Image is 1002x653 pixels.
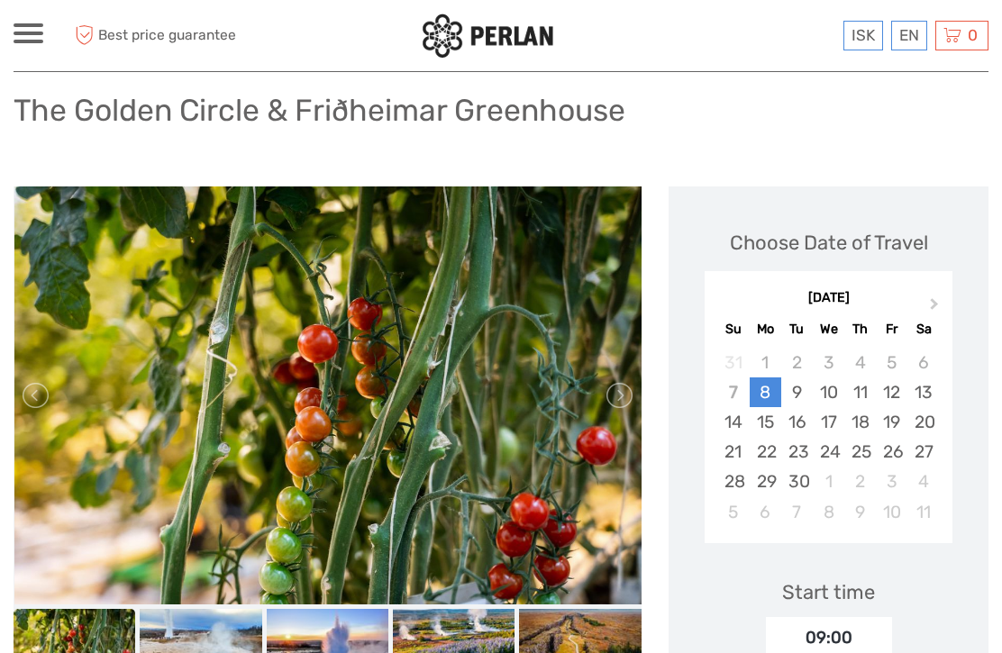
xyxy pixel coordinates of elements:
h1: The Golden Circle & Friðheimar Greenhouse [14,92,625,129]
div: Choose Friday, September 12th, 2025 [876,377,907,407]
div: Choose Saturday, September 20th, 2025 [907,407,939,437]
div: Choose Monday, September 29th, 2025 [750,467,781,496]
p: We're away right now. Please check back later! [25,32,204,46]
div: Choose Tuesday, September 23rd, 2025 [781,437,813,467]
span: Best price guarantee [70,21,258,50]
div: Mo [750,317,781,341]
div: Sa [907,317,939,341]
div: Choose Friday, September 26th, 2025 [876,437,907,467]
div: Choose Friday, October 10th, 2025 [876,497,907,527]
div: Choose Sunday, September 21st, 2025 [717,437,749,467]
div: Choose Friday, September 19th, 2025 [876,407,907,437]
span: 0 [965,26,980,44]
div: Choose Wednesday, October 8th, 2025 [813,497,844,527]
div: Choose Wednesday, September 10th, 2025 [813,377,844,407]
div: Choose Saturday, October 4th, 2025 [907,467,939,496]
div: Choose Thursday, October 2nd, 2025 [844,467,876,496]
div: Choose Wednesday, September 24th, 2025 [813,437,844,467]
div: Choose Wednesday, October 1st, 2025 [813,467,844,496]
img: 288-6a22670a-0f57-43d8-a107-52fbc9b92f2c_logo_small.jpg [423,14,553,58]
div: Not available Sunday, September 7th, 2025 [717,377,749,407]
div: Choose Saturday, September 13th, 2025 [907,377,939,407]
div: Choose Thursday, September 25th, 2025 [844,437,876,467]
div: Start time [782,578,875,606]
span: ISK [852,26,875,44]
div: Choose Thursday, September 18th, 2025 [844,407,876,437]
div: Not available Friday, September 5th, 2025 [876,348,907,377]
div: Choose Monday, September 8th, 2025 [750,377,781,407]
div: Choose Tuesday, September 16th, 2025 [781,407,813,437]
div: Choose Thursday, September 11th, 2025 [844,377,876,407]
div: Choose Tuesday, September 9th, 2025 [781,377,813,407]
div: Not available Wednesday, September 3rd, 2025 [813,348,844,377]
div: We [813,317,844,341]
div: month 2025-09 [710,348,946,527]
div: Choose Sunday, October 5th, 2025 [717,497,749,527]
div: Choose Saturday, September 27th, 2025 [907,437,939,467]
button: Next Month [922,294,951,322]
div: Not available Monday, September 1st, 2025 [750,348,781,377]
div: Choose Monday, September 15th, 2025 [750,407,781,437]
button: Open LiveChat chat widget [207,28,229,50]
div: Not available Sunday, August 31st, 2025 [717,348,749,377]
div: Not available Tuesday, September 2nd, 2025 [781,348,813,377]
div: Choose Date of Travel [730,229,928,257]
div: Choose Tuesday, October 7th, 2025 [781,497,813,527]
div: Not available Saturday, September 6th, 2025 [907,348,939,377]
div: Fr [876,317,907,341]
div: Su [717,317,749,341]
div: Choose Thursday, October 9th, 2025 [844,497,876,527]
div: Choose Monday, September 22nd, 2025 [750,437,781,467]
div: Not available Thursday, September 4th, 2025 [844,348,876,377]
div: Choose Friday, October 3rd, 2025 [876,467,907,496]
div: Choose Tuesday, September 30th, 2025 [781,467,813,496]
img: f0f1ebe6bbfc4dc29b7bdf354b9fd9c8_main_slider.jpg [14,186,642,604]
div: [DATE] [705,289,952,308]
div: Tu [781,317,813,341]
div: EN [891,21,927,50]
div: Choose Sunday, September 14th, 2025 [717,407,749,437]
div: Choose Wednesday, September 17th, 2025 [813,407,844,437]
div: Choose Saturday, October 11th, 2025 [907,497,939,527]
div: Choose Monday, October 6th, 2025 [750,497,781,527]
div: Choose Sunday, September 28th, 2025 [717,467,749,496]
div: Th [844,317,876,341]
